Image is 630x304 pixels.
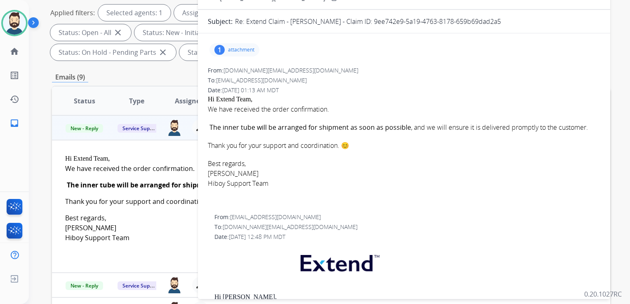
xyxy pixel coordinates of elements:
[167,277,182,293] img: agent-avatar
[209,123,411,132] strong: The inner tube will be arranged for shipment as soon as possible
[65,180,492,190] p: , and we will ensure it is delivered promptly to the customer.
[208,159,600,188] p: Best regards, [PERSON_NAME] Hiboy Support Team
[216,76,307,84] span: [EMAIL_ADDRESS][DOMAIN_NAME]
[50,8,95,18] p: Applied filters:
[67,180,279,189] strong: The inner tube will be arranged for shipment as soon as possible
[3,12,26,35] img: avatar
[65,164,492,173] p: We have received the order confirmation.
[65,196,492,206] p: Thank you for your support and coordination. 😊
[208,76,600,84] div: To:
[208,104,600,114] p: We have received the order confirmation.
[98,5,171,21] div: Selected agents: 1
[584,289,622,299] p: 0.20.1027RC
[118,281,165,290] span: Service Support
[229,233,285,241] span: [DATE] 12:48 PM MDT
[208,122,600,132] p: , and we will ensure it is delivered promptly to the customer.
[50,44,176,61] div: Status: On Hold - Pending Parts
[118,124,165,133] span: Service Support
[290,245,388,278] img: extend.png
[65,155,110,162] span: Hi Extend Team,
[208,16,233,26] p: Subject:
[208,140,600,150] p: Thank you for your support and coordination. 😊
[228,47,254,53] p: attachment
[214,293,600,301] p: Hi [PERSON_NAME],
[230,213,321,221] span: [EMAIL_ADDRESS][DOMAIN_NAME]
[174,5,238,21] div: Assigned to me
[129,96,144,106] span: Type
[208,96,252,103] span: Hi Extend Team,
[66,124,103,133] span: New - Reply
[214,233,600,241] div: Date:
[65,213,492,243] p: Best regards, [PERSON_NAME] Hiboy Support Team
[222,86,279,94] span: [DATE] 01:13 AM MDT
[235,16,501,26] p: Re: Extend Claim - [PERSON_NAME] - Claim ID: 9ee742e9-5a19-4763-8178-659b69dad2a5
[9,94,19,104] mat-icon: history
[214,213,600,221] div: From:
[208,66,600,75] div: From:
[214,223,600,231] div: To:
[208,86,600,94] div: Date:
[9,47,19,56] mat-icon: home
[175,96,204,106] span: Assignee
[214,45,225,55] div: 1
[195,280,205,290] mat-icon: person_remove
[195,123,205,133] mat-icon: person_remove
[66,281,103,290] span: New - Reply
[9,118,19,128] mat-icon: inbox
[223,223,357,231] span: [DOMAIN_NAME][EMAIL_ADDRESS][DOMAIN_NAME]
[134,24,221,41] div: Status: New - Initial
[158,47,168,57] mat-icon: close
[50,24,131,41] div: Status: Open - All
[74,96,95,106] span: Status
[179,44,290,61] div: Status: On Hold - Servicers
[9,70,19,80] mat-icon: list_alt
[52,72,88,82] p: Emails (9)
[113,28,123,37] mat-icon: close
[223,66,358,74] span: [DOMAIN_NAME][EMAIL_ADDRESS][DOMAIN_NAME]
[167,119,182,136] img: agent-avatar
